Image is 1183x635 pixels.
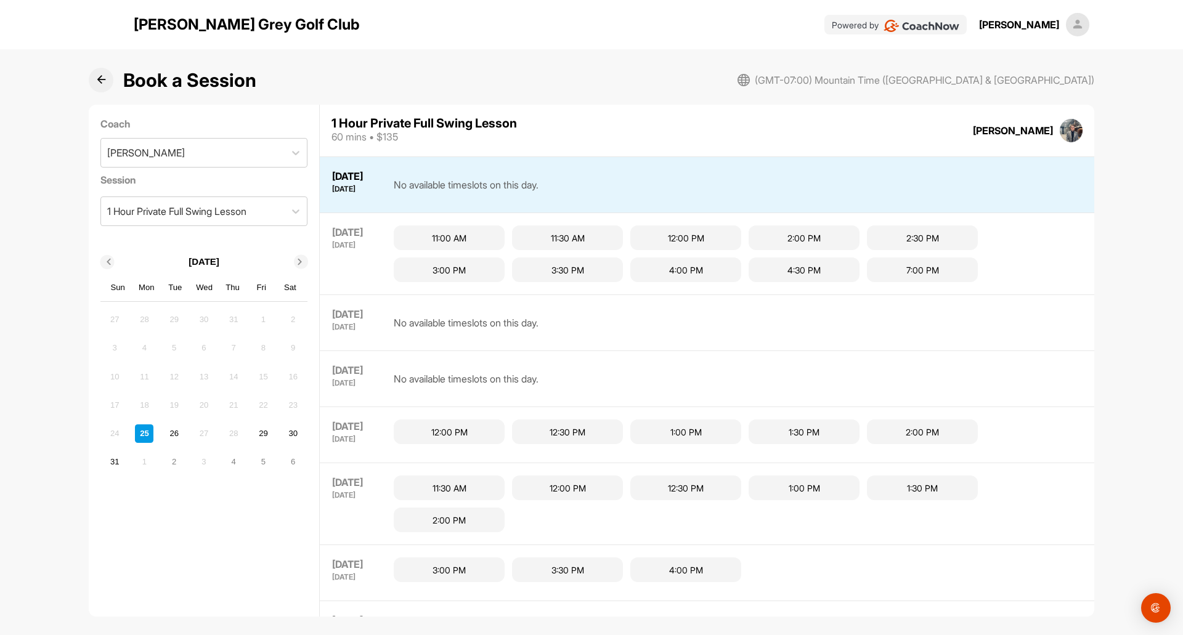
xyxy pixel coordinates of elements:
[332,491,381,499] div: [DATE]
[284,339,303,357] div: Not available Saturday, August 9th, 2025
[224,453,243,471] div: Choose Thursday, September 4th, 2025
[1141,593,1171,623] div: Open Intercom Messenger
[867,419,978,444] div: 2:00 PM
[394,257,505,282] div: 3:00 PM
[195,424,213,443] div: Not available Wednesday, August 27th, 2025
[973,123,1053,138] div: [PERSON_NAME]
[165,310,184,329] div: Not available Tuesday, July 29th, 2025
[512,225,623,250] div: 11:30 AM
[195,310,213,329] div: Not available Wednesday, July 30th, 2025
[105,367,124,386] div: Not available Sunday, August 10th, 2025
[332,307,381,321] div: [DATE]
[135,310,153,329] div: Not available Monday, July 28th, 2025
[105,396,124,415] div: Not available Sunday, August 17th, 2025
[331,129,517,144] div: 60 mins • $135
[100,116,308,131] label: Coach
[749,257,860,282] div: 4:30 PM
[165,424,184,443] div: Choose Tuesday, August 26th, 2025
[755,73,1094,87] span: (GMT-07:00) Mountain Time ([GEOGRAPHIC_DATA] & [GEOGRAPHIC_DATA])
[254,339,272,357] div: Not available Friday, August 8th, 2025
[284,424,303,443] div: Choose Saturday, August 30th, 2025
[165,396,184,415] div: Not available Tuesday, August 19th, 2025
[135,339,153,357] div: Not available Monday, August 4th, 2025
[630,257,741,282] div: 4:00 PM
[332,225,381,239] div: [DATE]
[332,557,381,571] div: [DATE]
[224,424,243,443] div: Not available Thursday, August 28th, 2025
[253,280,269,296] div: Fri
[832,18,879,31] p: Powered by
[332,573,381,581] div: [DATE]
[107,145,185,160] div: [PERSON_NAME]
[630,225,741,250] div: 12:00 PM
[224,396,243,415] div: Not available Thursday, August 21st, 2025
[332,241,381,249] div: [DATE]
[979,17,1059,32] div: [PERSON_NAME]
[284,396,303,415] div: Not available Saturday, August 23rd, 2025
[195,339,213,357] div: Not available Wednesday, August 6th, 2025
[394,557,505,582] div: 3:00 PM
[105,424,124,443] div: Not available Sunday, August 24th, 2025
[165,367,184,386] div: Not available Tuesday, August 12th, 2025
[139,280,155,296] div: Mon
[195,367,213,386] div: Not available Wednesday, August 13th, 2025
[168,280,184,296] div: Tue
[394,225,505,250] div: 11:00 AM
[332,323,381,331] div: [DATE]
[284,453,303,471] div: Choose Saturday, September 6th, 2025
[394,475,505,500] div: 11:30 AM
[1066,13,1089,36] img: square_default-ef6cabf814de5a2bf16c804365e32c732080f9872bdf737d349900a9daf73cf9.png
[332,169,381,183] div: [DATE]
[512,419,623,444] div: 12:30 PM
[254,310,272,329] div: Not available Friday, August 1st, 2025
[254,367,272,386] div: Not available Friday, August 15th, 2025
[104,309,304,472] div: month 2025-08
[738,74,750,86] img: svg+xml;base64,PHN2ZyB3aWR0aD0iMjAiIGhlaWdodD0iMjAiIHZpZXdCb3g9IjAgMCAyMCAyMCIgZmlsbD0ibm9uZSIgeG...
[394,508,505,532] div: 2:00 PM
[254,453,272,471] div: Choose Friday, September 5th, 2025
[94,10,124,39] img: logo
[332,379,381,387] div: [DATE]
[134,14,360,36] p: [PERSON_NAME] Grey Golf Club
[282,280,298,296] div: Sat
[254,424,272,443] div: Choose Friday, August 29th, 2025
[394,169,539,200] div: No available timeslots on this day.
[196,280,212,296] div: Wed
[254,396,272,415] div: Not available Friday, August 22nd, 2025
[165,339,184,357] div: Not available Tuesday, August 5th, 2025
[630,419,741,444] div: 1:00 PM
[332,363,381,377] div: [DATE]
[884,20,959,32] img: CoachNow
[630,557,741,582] div: 4:00 PM
[107,204,246,219] div: 1 Hour Private Full Swing Lesson
[135,367,153,386] div: Not available Monday, August 11th, 2025
[105,339,124,357] div: Not available Sunday, August 3rd, 2025
[749,419,860,444] div: 1:30 PM
[110,280,126,296] div: Sun
[867,225,978,250] div: 2:30 PM
[867,475,978,500] div: 1:30 PM
[105,453,124,471] div: Choose Sunday, August 31st, 2025
[224,339,243,357] div: Not available Thursday, August 7th, 2025
[394,419,505,444] div: 12:00 PM
[512,557,623,582] div: 3:30 PM
[630,475,741,500] div: 12:30 PM
[867,257,978,282] div: 7:00 PM
[284,367,303,386] div: Not available Saturday, August 16th, 2025
[332,419,381,433] div: [DATE]
[135,396,153,415] div: Not available Monday, August 18th, 2025
[189,255,219,269] p: [DATE]
[512,257,623,282] div: 3:30 PM
[749,225,860,250] div: 2:00 PM
[332,435,381,443] div: [DATE]
[394,363,539,394] div: No available timeslots on this day.
[394,307,539,338] div: No available timeslots on this day.
[100,172,308,187] label: Session
[195,453,213,471] div: Not available Wednesday, September 3rd, 2025
[135,453,153,471] div: Not available Monday, September 1st, 2025
[224,367,243,386] div: Not available Thursday, August 14th, 2025
[331,117,517,129] div: 1 Hour Private Full Swing Lesson
[332,185,381,193] div: [DATE]
[165,453,184,471] div: Choose Tuesday, September 2nd, 2025
[135,424,153,443] div: Not available Monday, August 25th, 2025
